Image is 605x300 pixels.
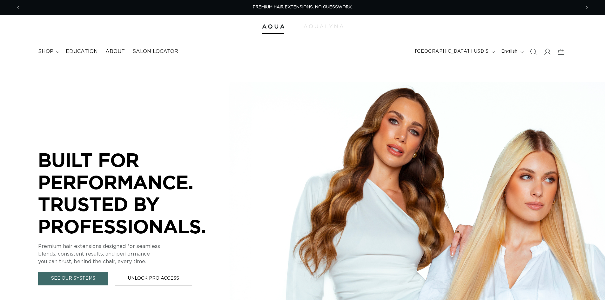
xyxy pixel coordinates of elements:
[62,44,102,59] a: Education
[38,48,53,55] span: shop
[580,2,594,14] button: Next announcement
[34,44,62,59] summary: shop
[66,48,98,55] span: Education
[501,48,518,55] span: English
[115,272,192,285] a: Unlock Pro Access
[105,48,125,55] span: About
[38,243,229,265] p: Premium hair extensions designed for seamless blends, consistent results, and performance you can...
[262,24,284,29] img: Aqua Hair Extensions
[129,44,182,59] a: Salon Locator
[411,46,497,58] button: [GEOGRAPHIC_DATA] | USD $
[415,48,489,55] span: [GEOGRAPHIC_DATA] | USD $
[11,2,25,14] button: Previous announcement
[38,149,229,237] p: BUILT FOR PERFORMANCE. TRUSTED BY PROFESSIONALS.
[102,44,129,59] a: About
[304,24,343,28] img: aqualyna.com
[526,45,540,59] summary: Search
[253,5,353,9] span: PREMIUM HAIR EXTENSIONS. NO GUESSWORK.
[38,272,108,285] a: See Our Systems
[497,46,526,58] button: English
[132,48,178,55] span: Salon Locator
